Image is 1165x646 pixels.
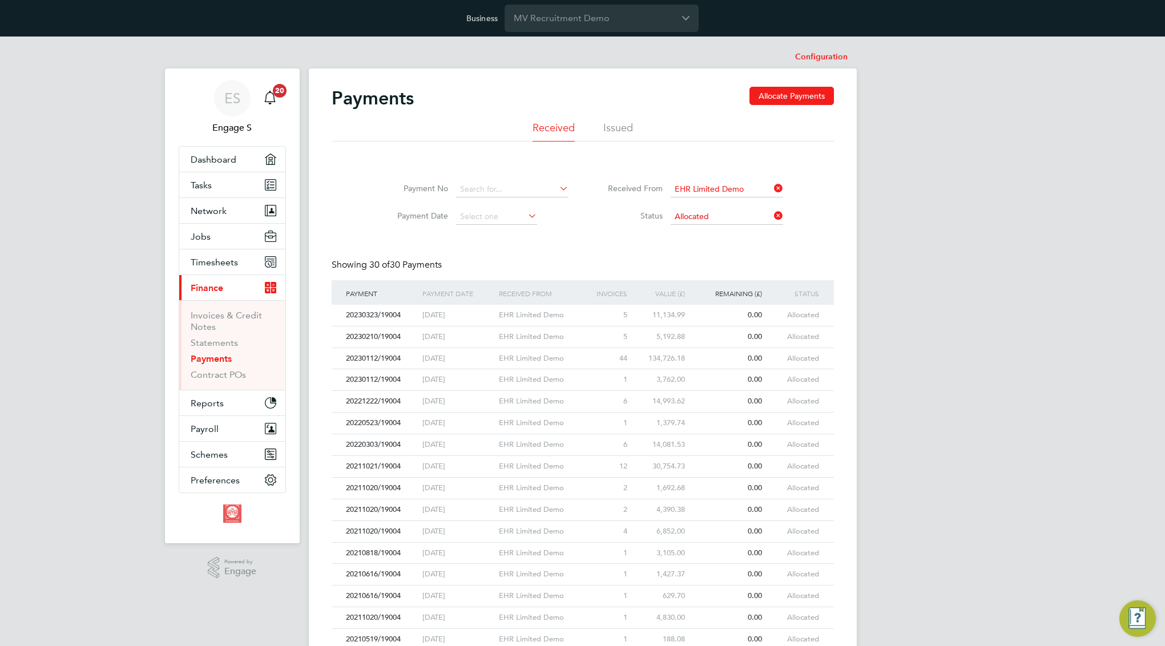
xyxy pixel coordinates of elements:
span: 30 Payments [369,259,442,270]
a: 20220303/19004[DATE]EHR Limited Demo614,081.530.00allocated [343,434,823,443]
a: ESEngage S [179,80,286,135]
div: Showing [332,259,444,271]
div: PAYMENT [343,280,420,306]
div: 1 [592,543,630,564]
a: 20211020/19004[DATE]EHR Limited Demo21,692.680.00allocated [343,477,823,487]
a: 20210818/19004[DATE]EHR Limited Demo13,105.000.00allocated [343,542,823,552]
span: Dashboard [191,154,236,165]
div: 2 [592,478,630,499]
div: 20211020/19004 [343,478,420,499]
div: 1 [592,413,630,434]
div: allocated [765,586,823,607]
div: allocated [765,348,823,369]
div: 20210818/19004 [343,543,420,564]
a: Dashboard [179,147,285,172]
div: allocated [765,564,823,585]
a: 20230112/19004[DATE]EHR Limited Demo13,762.000.00allocated [343,369,823,378]
div: allocated [765,326,823,348]
div: 1 [592,564,630,585]
span: Timesheets [191,257,238,268]
div: 20220303/19004 [343,434,420,455]
a: 20221222/19004[DATE]EHR Limited Demo614,993.620.00allocated [343,390,823,400]
div: 0.00 [688,305,764,326]
span: Finance [191,282,223,293]
div: EHR Limited Demo [496,478,592,499]
div: allocated [765,521,823,542]
label: Payment No [382,183,448,193]
div: allocated [765,391,823,412]
div: EHR Limited Demo [496,391,592,412]
a: Contract POs [191,369,246,380]
h2: Payments [332,87,414,110]
div: EHR Limited Demo [496,413,592,434]
li: Received [533,121,575,142]
div: [DATE] [420,413,496,434]
button: Schemes [179,442,285,467]
label: Received From [597,183,663,193]
div: Finance [179,300,285,390]
span: Network [191,205,227,216]
div: 0.00 [688,586,764,607]
span: Preferences [191,475,240,486]
a: 20230112/19004[DATE]EHR Limited Demo44134,726.180.00allocated [343,348,823,357]
div: 4,390.38 [630,499,688,520]
div: EHR Limited Demo [496,607,592,628]
div: 20210616/19004 [343,586,420,607]
a: 20211020/19004[DATE]EHR Limited Demo14,830.000.00allocated [343,607,823,616]
a: 20230323/19004[DATE]EHR Limited Demo511,134.990.00allocated [343,304,823,314]
nav: Main navigation [165,68,300,543]
div: 2 [592,499,630,520]
li: Configuration [795,46,848,68]
span: 20 [273,84,287,98]
input: Select one [456,209,537,225]
div: [DATE] [420,326,496,348]
div: 0.00 [688,478,764,499]
div: 6,852.00 [630,521,688,542]
div: 20211020/19004 [343,607,420,628]
button: Jobs [179,224,285,249]
label: Payment Date [382,211,448,221]
div: 20230112/19004 [343,348,420,369]
a: 20 [259,80,281,116]
span: Tasks [191,180,212,191]
div: 0.00 [688,434,764,455]
div: 0.00 [688,499,764,520]
div: EHR Limited Demo [496,586,592,607]
div: [DATE] [420,543,496,564]
div: STATUS [765,280,823,306]
div: 20211021/19004 [343,456,420,477]
div: 20220523/19004 [343,413,420,434]
div: 0.00 [688,391,764,412]
button: Engage Resource Center [1119,600,1156,637]
div: [DATE] [420,348,496,369]
button: Reports [179,390,285,415]
img: mvrecruitment-logo-retina.png [223,504,241,523]
div: allocated [765,434,823,455]
span: Jobs [191,231,211,242]
div: EHR Limited Demo [496,326,592,348]
div: 4 [592,521,630,542]
button: Network [179,198,285,223]
div: allocated [765,499,823,520]
a: 20211020/19004[DATE]EHR Limited Demo46,852.000.00allocated [343,520,823,530]
div: 6 [592,391,630,412]
a: 20230210/19004[DATE]EHR Limited Demo55,192.880.00allocated [343,326,823,336]
div: 12 [592,456,630,477]
div: [DATE] [420,305,496,326]
div: EHR Limited Demo [496,499,592,520]
div: 1 [592,369,630,390]
div: [DATE] [420,456,496,477]
div: EHR Limited Demo [496,305,592,326]
a: 20210519/19004[DATE]EHR Limited Demo1188.080.00allocated [343,628,823,638]
div: allocated [765,369,823,390]
div: 1 [592,586,630,607]
a: 20210616/19004[DATE]EHR Limited Demo1629.700.00allocated [343,585,823,595]
span: ES [224,91,240,106]
div: [DATE] [420,586,496,607]
a: Statements [191,337,238,348]
span: Powered by [224,557,256,567]
div: 0.00 [688,326,764,348]
a: 20210616/19004[DATE]EHR Limited Demo11,427.370.00allocated [343,563,823,573]
a: Tasks [179,172,285,197]
div: allocated [765,456,823,477]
